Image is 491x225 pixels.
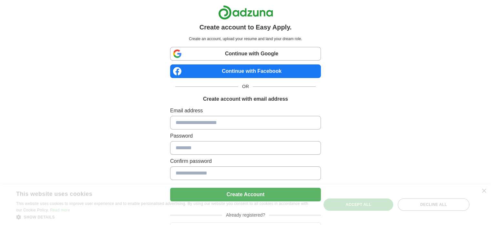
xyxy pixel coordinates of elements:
a: Read more, opens a new window [50,208,70,212]
label: Email address [170,107,321,115]
div: Decline all [398,198,469,211]
label: Confirm password [170,157,321,165]
h1: Create account with email address [203,95,288,103]
a: Continue with Google [170,47,321,61]
div: Show details [16,214,312,220]
div: This website uses cookies [16,188,296,198]
span: OR [238,83,253,90]
p: Create an account, upload your resume and land your dream role. [171,36,320,42]
label: Password [170,132,321,140]
span: This website uses cookies to improve user experience and to enable personalised advertising. By u... [16,201,308,212]
h1: Create account to Easy Apply. [199,22,292,32]
span: Show details [24,215,55,219]
div: Accept all [323,198,393,211]
div: Close [481,189,486,194]
img: Adzuna logo [218,5,273,20]
a: Continue with Facebook [170,64,321,78]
